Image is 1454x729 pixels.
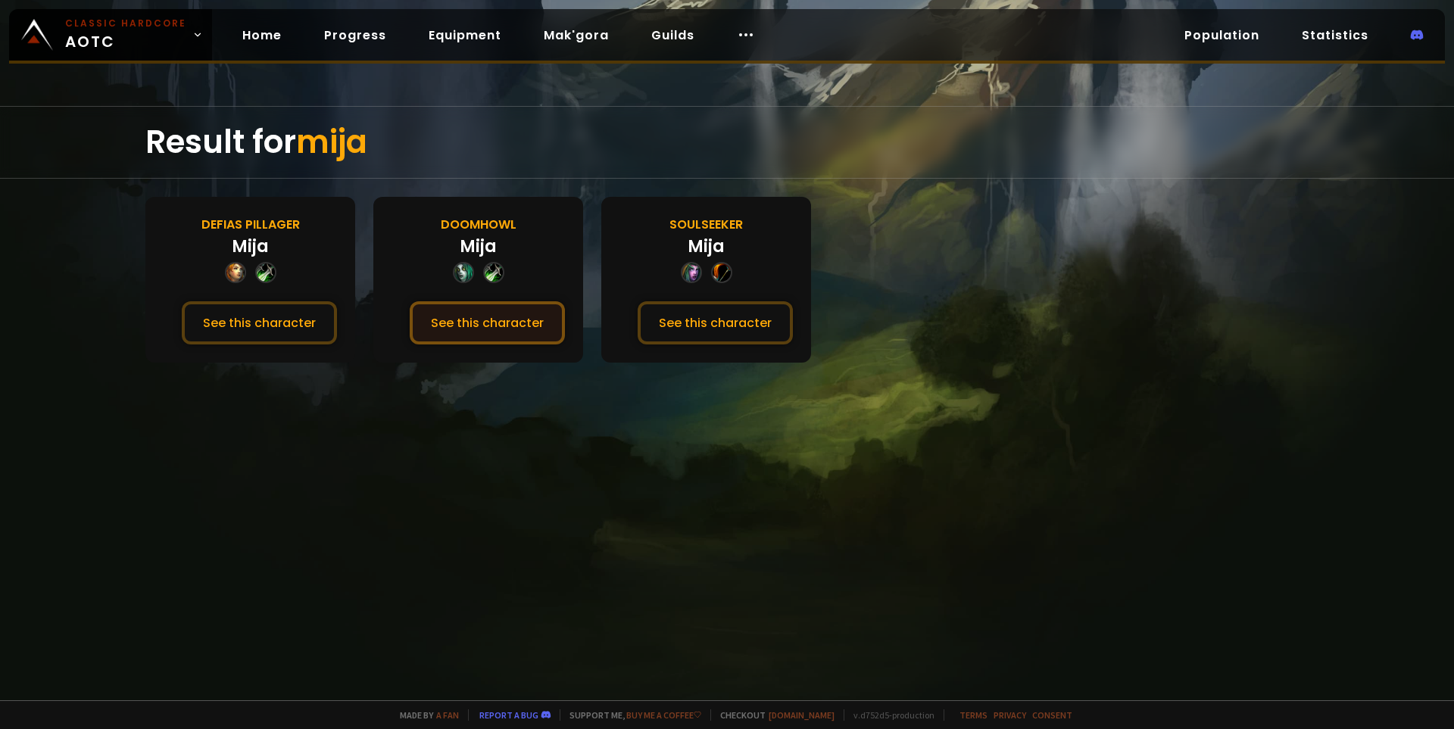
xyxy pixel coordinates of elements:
span: Support me, [560,709,701,721]
button: See this character [638,301,793,344]
a: [DOMAIN_NAME] [769,709,835,721]
a: Progress [312,20,398,51]
div: Defias Pillager [201,215,300,234]
span: AOTC [65,17,186,53]
a: Mak'gora [532,20,621,51]
div: Result for [145,107,1309,178]
a: a fan [436,709,459,721]
a: Terms [959,709,988,721]
a: Equipment [417,20,513,51]
a: Classic HardcoreAOTC [9,9,212,61]
small: Classic Hardcore [65,17,186,30]
div: Mija [688,234,725,259]
button: See this character [410,301,565,344]
a: Report a bug [479,709,538,721]
a: Privacy [994,709,1026,721]
a: Consent [1032,709,1072,721]
span: v. d752d5 - production [844,709,934,721]
div: Mija [460,234,497,259]
a: Population [1172,20,1271,51]
div: Soulseeker [669,215,743,234]
button: See this character [182,301,337,344]
div: Mija [232,234,269,259]
div: Doomhowl [441,215,516,234]
a: Guilds [639,20,707,51]
span: Checkout [710,709,835,721]
span: mija [296,120,367,164]
a: Statistics [1290,20,1381,51]
a: Buy me a coffee [626,709,701,721]
a: Home [230,20,294,51]
span: Made by [391,709,459,721]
